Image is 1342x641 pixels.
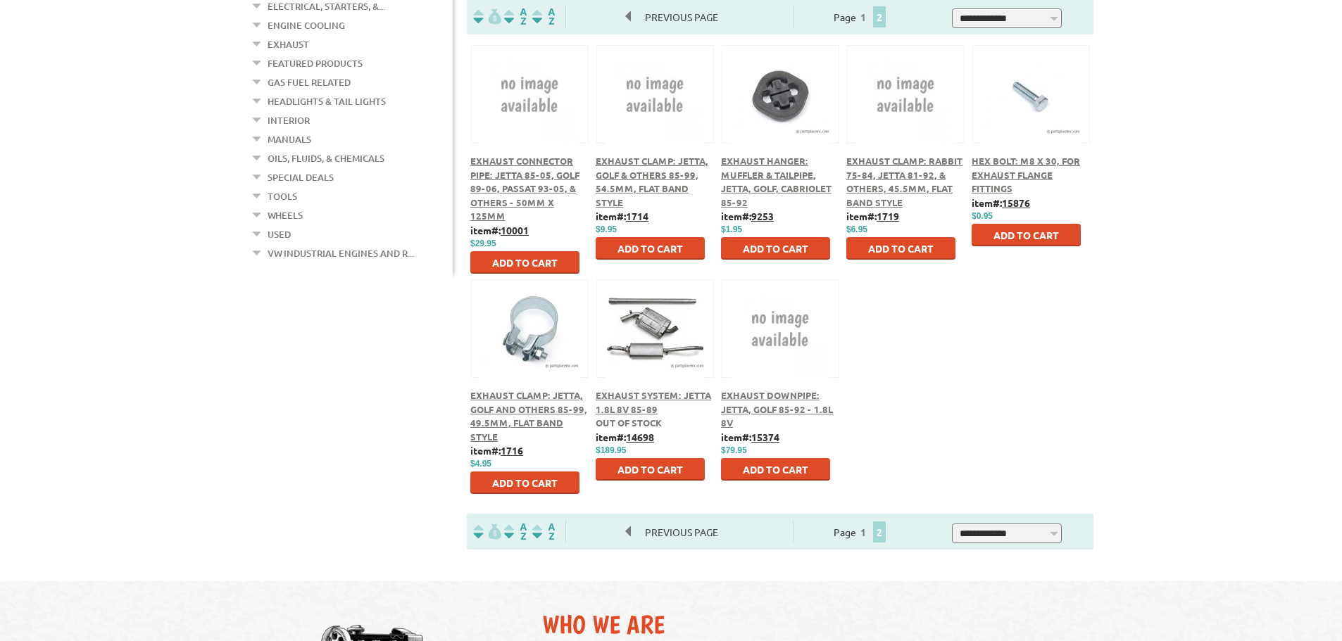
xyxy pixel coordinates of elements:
[721,210,774,222] b: item#:
[596,210,648,222] b: item#:
[631,521,732,542] span: Previous Page
[721,237,830,260] button: Add to Cart
[501,8,529,25] img: Sort by Headline
[743,242,808,255] span: Add to Cart
[596,224,617,234] span: $9.95
[492,256,558,269] span: Add to Cart
[873,6,886,27] span: 2
[268,111,310,129] a: Interior
[846,155,962,208] a: Exhaust Clamp: Rabbit 75-84, Jetta 81-92, & Others, 45.5mm, Flat Band Style
[721,389,833,429] a: Exhaust Downpipe: Jetta, Golf 85-92 - 1.8L 8V
[470,444,523,457] b: item#:
[793,5,927,28] div: Page
[470,459,491,469] span: $4.95
[972,224,1081,246] button: Add to Cart
[626,210,648,222] u: 1714
[596,445,626,455] span: $189.95
[268,244,414,262] a: VW Industrial Engines and R...
[268,206,303,224] a: Wheels
[268,168,334,186] a: Special Deals
[596,431,654,443] b: item#:
[721,445,747,455] span: $79.95
[268,130,311,148] a: Manuals
[743,463,808,476] span: Add to Cart
[846,210,899,222] b: item#:
[873,521,886,542] span: 2
[626,526,732,538] a: Previous Page
[721,431,779,443] b: item#:
[492,476,558,489] span: Add to Cart
[268,187,297,205] a: Tools
[846,237,955,260] button: Add to Cart
[972,155,1080,194] a: Hex Bolt: M8 x 30, For Exhaust Flange Fittings
[501,523,529,540] img: Sort by Headline
[542,609,1079,640] h2: Who We Are
[877,210,899,222] u: 1719
[993,229,1059,241] span: Add to Cart
[529,523,558,540] img: Sort by Sales Rank
[268,149,384,167] a: Oils, Fluids, & Chemicals
[268,16,345,34] a: Engine Cooling
[721,155,832,208] a: Exhaust Hanger: Muffler & Tailpipe, Jetta, Golf, Cabriolet 85-92
[501,444,523,457] u: 1716
[751,210,774,222] u: 9253
[626,431,654,443] u: 14698
[268,54,363,72] a: Featured Products
[1002,196,1030,209] u: 15876
[596,389,711,415] a: Exhaust System: Jetta 1.8L 8V 85-89
[721,458,830,481] button: Add to Cart
[857,526,870,538] a: 1
[470,155,579,222] a: Exhaust Connector Pipe: Jetta 85-05, Golf 89-06, Passat 93-05, & Others - 50mm x 125mm
[470,389,587,443] a: Exhaust Clamp: Jetta, Golf and others 85-99, 49.5mm, Flat Band Style
[846,224,867,234] span: $6.95
[470,471,579,494] button: Add to Cart
[529,8,558,25] img: Sort by Sales Rank
[596,458,705,481] button: Add to Cart
[268,35,309,53] a: Exhaust
[470,224,529,236] b: item#:
[972,196,1030,209] b: item#:
[596,155,708,208] a: Exhaust Clamp: Jetta, Golf & Others 85-99, 54.5mm, Flat Band Style
[596,237,705,260] button: Add to Cart
[473,523,501,540] img: filterpricelow.svg
[631,6,732,27] span: Previous Page
[751,431,779,443] u: 15374
[626,11,732,23] a: Previous Page
[617,242,683,255] span: Add to Cart
[268,73,351,91] a: Gas Fuel Related
[868,242,934,255] span: Add to Cart
[268,225,291,243] a: Used
[857,11,870,23] a: 1
[617,463,683,476] span: Add to Cart
[721,224,742,234] span: $1.95
[793,520,927,543] div: Page
[972,211,993,221] span: $0.95
[470,239,496,248] span: $29.95
[473,8,501,25] img: filterpricelow.svg
[596,417,662,429] span: Out of stock
[501,224,529,236] u: 10001
[268,92,386,110] a: Headlights & Tail Lights
[470,251,579,274] button: Add to Cart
